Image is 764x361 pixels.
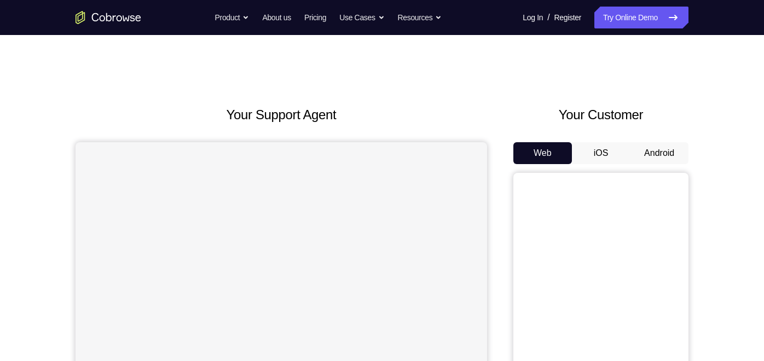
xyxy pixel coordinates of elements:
button: Resources [398,7,442,28]
button: Web [513,142,572,164]
button: Use Cases [339,7,384,28]
a: Pricing [304,7,326,28]
button: iOS [572,142,630,164]
a: About us [262,7,291,28]
button: Android [630,142,688,164]
span: / [547,11,549,24]
a: Register [554,7,581,28]
h2: Your Support Agent [76,105,487,125]
button: Product [215,7,250,28]
a: Log In [523,7,543,28]
a: Go to the home page [76,11,141,24]
a: Try Online Demo [594,7,688,28]
h2: Your Customer [513,105,688,125]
